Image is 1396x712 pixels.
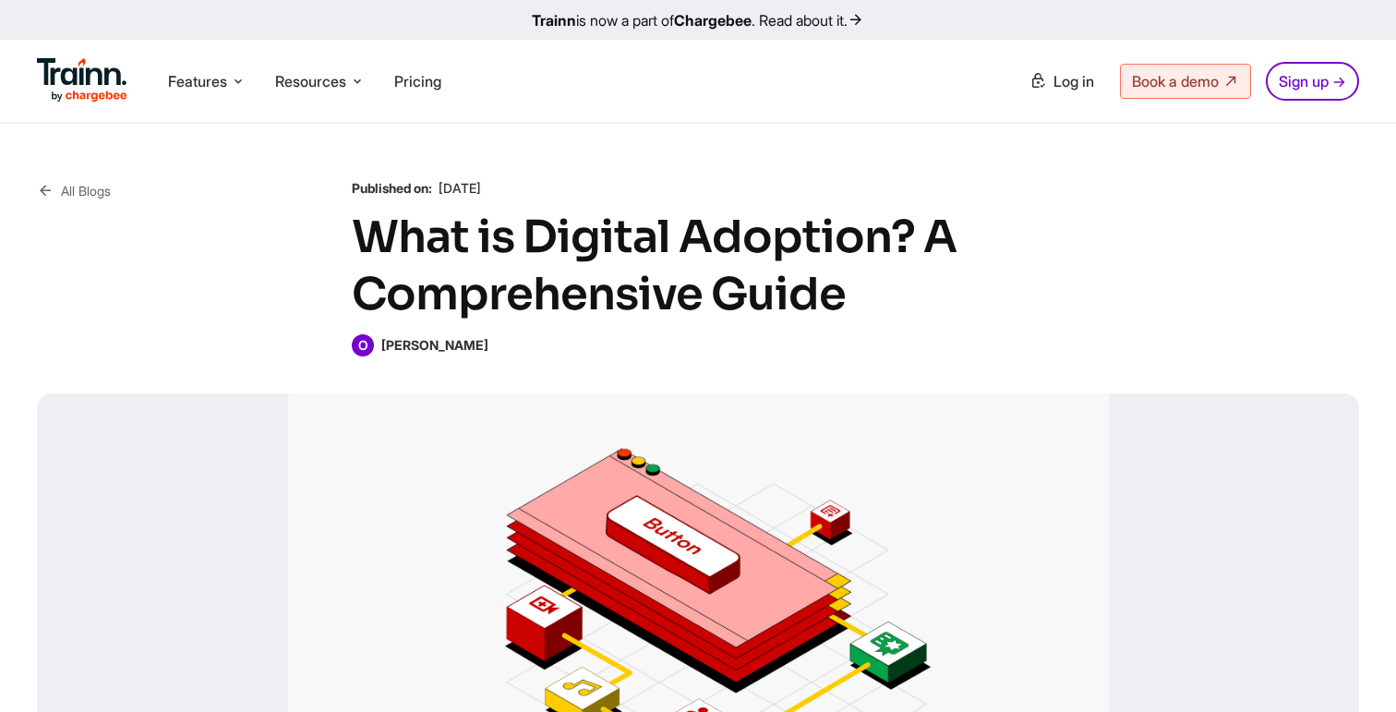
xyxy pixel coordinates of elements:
[352,209,1044,323] h1: What is Digital Adoption? A Comprehensive Guide
[439,180,481,196] span: [DATE]
[352,180,432,196] b: Published on:
[1120,64,1251,99] a: Book a demo
[532,11,576,30] b: Trainn
[275,71,346,91] span: Resources
[168,71,227,91] span: Features
[1053,72,1094,91] span: Log in
[674,11,752,30] b: Chargebee
[37,58,127,103] img: Trainn Logo
[37,179,111,202] a: All Blogs
[1132,72,1219,91] span: Book a demo
[1018,65,1105,98] a: Log in
[394,72,441,91] a: Pricing
[1266,62,1359,101] a: Sign up →
[381,337,488,353] b: [PERSON_NAME]
[352,334,374,356] span: O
